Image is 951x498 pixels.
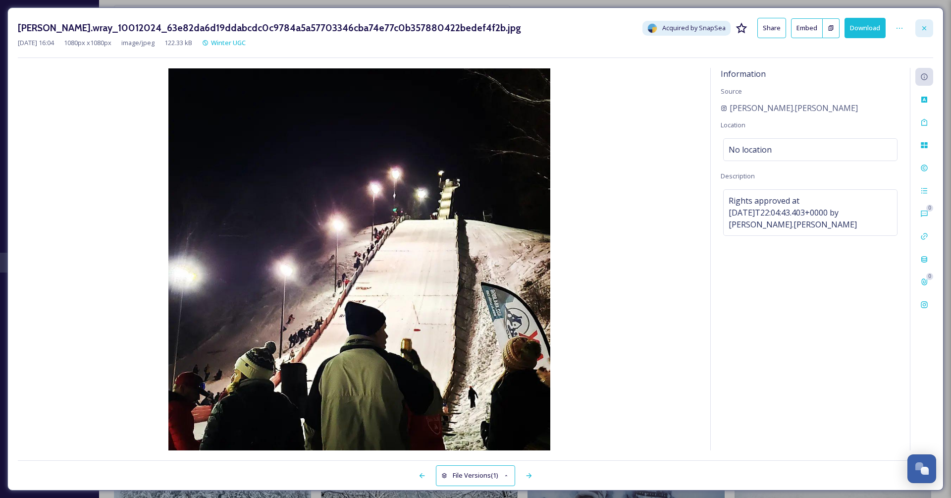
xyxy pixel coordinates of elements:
[211,38,246,47] span: Winter UGC
[729,144,772,156] span: No location
[164,38,192,48] span: 122.33 kB
[721,87,742,96] span: Source
[907,454,936,483] button: Open Chat
[64,38,111,48] span: 1080 px x 1080 px
[436,465,515,486] button: File Versions(1)
[647,23,657,33] img: snapsea-logo.png
[757,18,786,38] button: Share
[721,120,745,129] span: Location
[121,38,155,48] span: image/jpeg
[730,102,858,114] span: [PERSON_NAME].[PERSON_NAME]
[926,273,933,280] div: 0
[721,102,858,114] a: [PERSON_NAME].[PERSON_NAME]
[721,171,755,180] span: Description
[18,68,700,450] img: 63e82da6d19ddabcdc0c9784a5a57703346cba74e77c0b357880422bedef4f2b.jpg
[845,18,886,38] button: Download
[729,195,892,230] span: Rights approved at [DATE]T22:04:43.403+0000 by [PERSON_NAME].[PERSON_NAME]
[721,68,766,79] span: Information
[662,23,726,33] span: Acquired by SnapSea
[926,205,933,212] div: 0
[18,21,521,35] h3: [PERSON_NAME].wray_10012024_63e82da6d19ddabcdc0c9784a5a57703346cba74e77c0b357880422bedef4f2b.jpg
[18,38,54,48] span: [DATE] 16:04
[791,18,823,38] button: Embed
